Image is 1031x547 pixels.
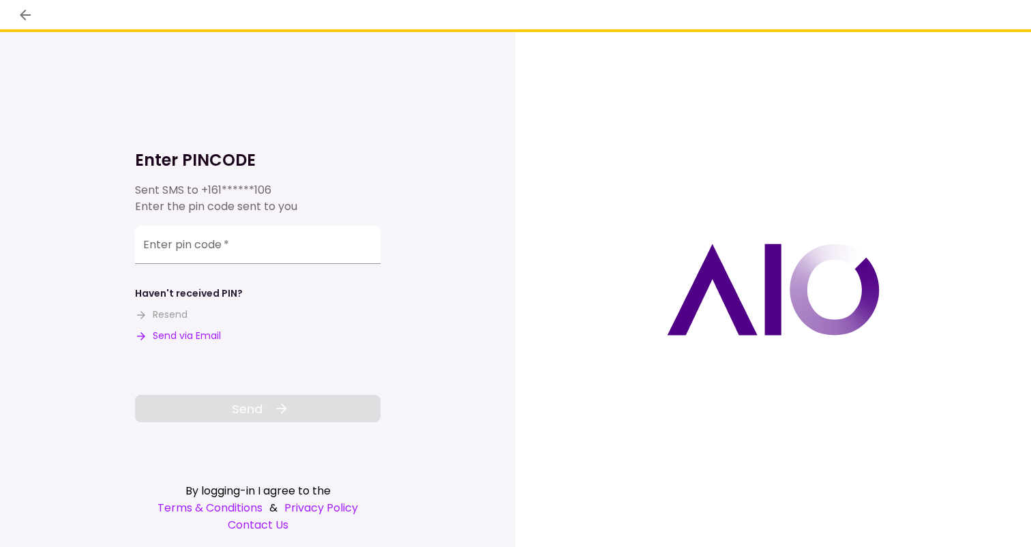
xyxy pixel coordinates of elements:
[232,400,263,418] span: Send
[158,499,263,516] a: Terms & Conditions
[135,308,188,322] button: Resend
[135,182,380,215] div: Sent SMS to Enter the pin code sent to you
[667,243,880,336] img: AIO logo
[135,286,243,301] div: Haven't received PIN?
[135,482,380,499] div: By logging-in I agree to the
[135,329,221,343] button: Send via Email
[135,499,380,516] div: &
[14,3,37,27] button: back
[135,395,380,422] button: Send
[135,516,380,533] a: Contact Us
[135,149,380,171] h1: Enter PINCODE
[284,499,358,516] a: Privacy Policy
